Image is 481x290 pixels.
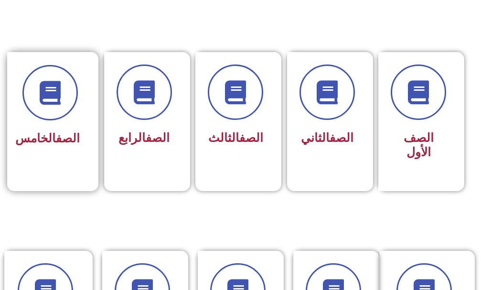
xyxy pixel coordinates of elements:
span: الثالث [208,131,263,145]
a: الصف [330,131,353,145]
span: الخامس [15,131,80,145]
span: الرابع [118,131,170,145]
a: الصف [146,131,170,145]
span: الصف الأول [404,131,434,159]
span: الثاني [301,131,353,145]
a: الصف [239,131,263,145]
a: الصف [56,131,80,145]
